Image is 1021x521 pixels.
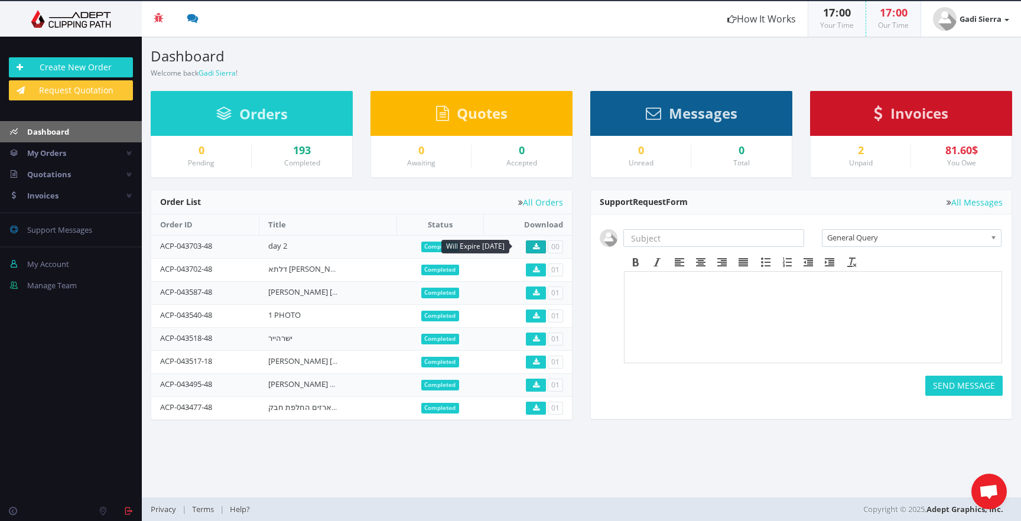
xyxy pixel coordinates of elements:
span: Support Messages [27,224,92,235]
a: Request Quotation [9,80,133,100]
div: | | [151,497,725,521]
div: Align left [669,255,690,270]
span: Manage Team [27,280,77,291]
a: [PERSON_NAME] [DATE] [268,356,352,366]
span: Completed [421,311,460,321]
a: ACP-043702-48 [160,263,212,274]
span: Completed [421,380,460,390]
span: General Query [827,230,986,245]
span: Dashboard [27,126,69,137]
th: Status [397,214,484,235]
img: user_default.jpg [600,229,617,247]
a: 0 [480,145,563,157]
a: פתח צ'אט [971,474,1007,509]
a: 0 [380,145,462,157]
span: Request [633,196,666,207]
div: Justify [733,255,754,270]
a: ACP-043517-18 [160,356,212,366]
small: Our Time [878,20,909,30]
a: ACP-043540-48 [160,310,212,320]
a: Invoices [874,110,948,121]
span: Messages [669,103,737,123]
a: דלתא [PERSON_NAME] מתנות [DATE] [268,263,396,274]
span: Invoices [890,103,948,123]
span: : [892,5,896,19]
a: Quotes [436,110,508,121]
a: ACP-043518-48 [160,333,212,343]
span: My Orders [27,148,66,158]
small: Unpaid [849,158,873,168]
a: Help? [224,504,256,515]
div: Bullet list [755,255,776,270]
a: Privacy [151,504,182,515]
img: Adept Graphics [9,10,133,28]
a: [PERSON_NAME] bag [268,379,343,389]
div: Bold [625,255,646,270]
input: Subject [623,229,804,247]
a: Orders [216,111,288,122]
span: Completed [421,265,460,275]
a: 1 PHOTO [268,310,301,320]
iframe: Rich Text Area. Press ALT-F9 for menu. Press ALT-F10 for toolbar. Press ALT-0 for help [625,272,1002,363]
div: Will Expire [DATE] [441,240,509,253]
a: ישרהייר [268,333,292,343]
span: Completed [421,242,460,252]
a: day 2 [268,240,287,251]
span: 00 [839,5,851,19]
a: 2 [820,145,902,157]
img: user_default.jpg [933,7,957,31]
span: 17 [880,5,892,19]
a: Adept Graphics, Inc. [926,504,1003,515]
span: : [835,5,839,19]
span: Invoices [27,190,58,201]
div: Clear formatting [841,255,863,270]
a: סיוון מארזים החלפת חבק [268,402,352,412]
span: Support Form [600,196,688,207]
a: ACP-043495-48 [160,379,212,389]
span: 00 [896,5,908,19]
th: Download [483,214,572,235]
small: Awaiting [407,158,435,168]
a: ACP-043703-48 [160,240,212,251]
a: Gadi Sierra [921,1,1021,37]
div: 0 [700,145,783,157]
a: 0 [160,145,242,157]
small: You Owe [947,158,976,168]
span: Copyright © 2025, [863,503,1003,515]
small: Accepted [506,158,537,168]
strong: Gadi Sierra [960,14,1002,24]
a: Create New Order [9,57,133,77]
a: [PERSON_NAME] [DATE] [268,286,352,297]
a: 0 [600,145,682,157]
a: Messages [646,110,737,121]
h3: Dashboard [151,48,573,64]
a: 193 [261,145,343,157]
span: Completed [421,288,460,298]
div: Align center [690,255,711,270]
span: Completed [421,403,460,413]
span: Order List [160,196,201,207]
a: Terms [186,504,220,515]
span: Quotations [27,169,71,180]
div: Italic [646,255,668,270]
span: Completed [421,357,460,367]
div: Decrease indent [798,255,819,270]
small: Total [733,158,750,168]
small: Unread [629,158,653,168]
a: Gadi Sierra [199,68,236,78]
span: 17 [823,5,835,19]
span: Quotes [457,103,508,123]
small: Your Time [820,20,854,30]
a: All Messages [947,198,1003,207]
a: ACP-043477-48 [160,402,212,412]
a: ACP-043587-48 [160,286,212,297]
span: Orders [239,104,288,123]
div: Numbered list [776,255,798,270]
span: My Account [27,259,69,269]
div: Align right [711,255,733,270]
